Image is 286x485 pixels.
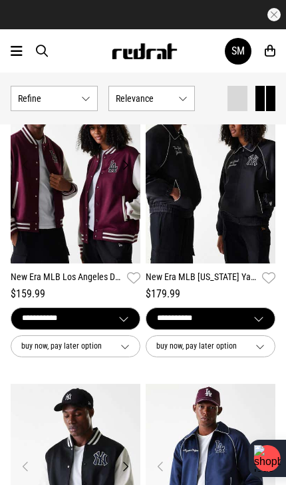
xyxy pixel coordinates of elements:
button: Previous [152,458,169,474]
span: Relevance [116,93,174,104]
button: Relevance [108,86,196,111]
button: Open LiveChat chat widget [11,5,51,45]
img: Redrat logo [111,43,178,59]
button: Previous [17,157,34,173]
div: SM [231,45,245,57]
button: Next [117,458,134,474]
div: $159.99 [11,286,140,302]
a: New Era MLB [US_STATE] Yankees Club Bomber Jacket [146,270,257,286]
button: buy now, pay later option [11,335,140,357]
button: buy now, pay later option [146,335,275,357]
button: Next [117,157,134,173]
a: New Era MLB Los Angeles Dodgers Bomber Jacket [11,270,122,286]
span: buy now, pay later option [21,339,110,353]
button: Previous [152,157,169,173]
button: Refine [11,86,98,111]
span: Refine [18,93,76,104]
img: New Era Mlb Los Angeles Dodgers Bomber Jacket in Red [11,82,140,263]
div: $179.99 [146,286,275,302]
span: buy now, pay later option [156,339,245,353]
iframe: Customer reviews powered by Trustpilot [48,8,238,21]
button: Previous [17,458,34,474]
button: Next [252,157,269,173]
img: New Era Mlb New York Yankees Club Bomber Jacket in Black [146,82,275,263]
